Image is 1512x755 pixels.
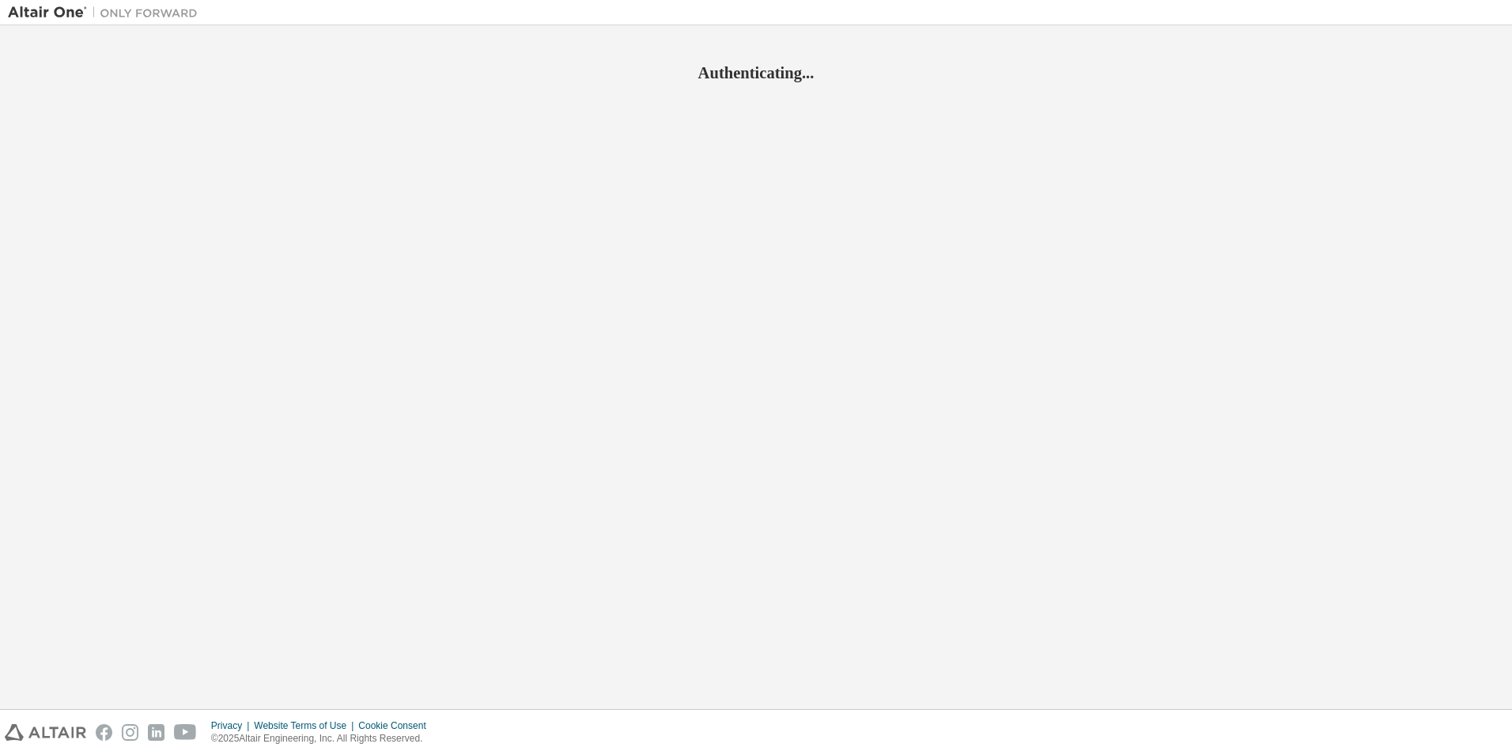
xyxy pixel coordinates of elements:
[358,719,435,732] div: Cookie Consent
[174,724,197,741] img: youtube.svg
[8,63,1504,83] h2: Authenticating...
[148,724,164,741] img: linkedin.svg
[254,719,358,732] div: Website Terms of Use
[8,5,206,21] img: Altair One
[211,719,254,732] div: Privacy
[96,724,112,741] img: facebook.svg
[5,724,86,741] img: altair_logo.svg
[211,732,436,746] p: © 2025 Altair Engineering, Inc. All Rights Reserved.
[122,724,138,741] img: instagram.svg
